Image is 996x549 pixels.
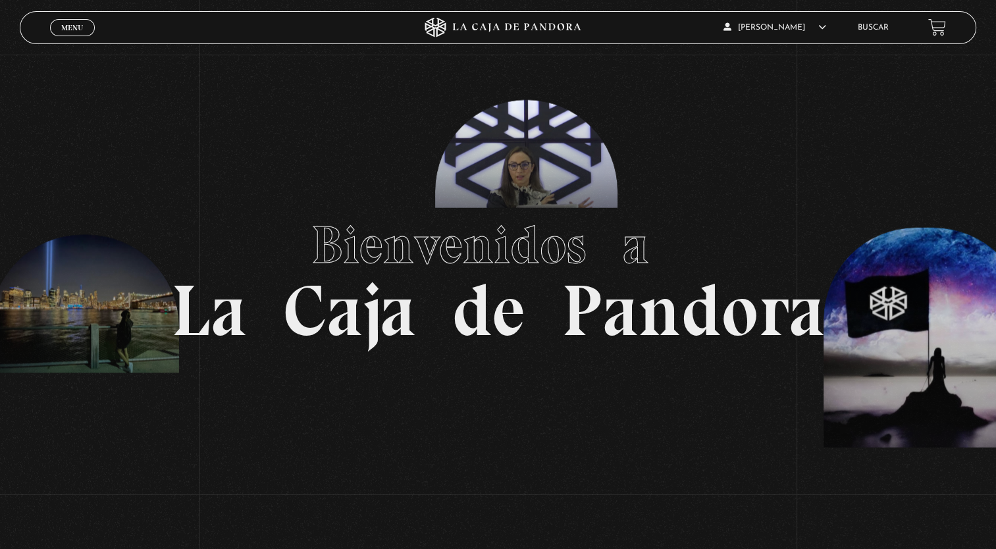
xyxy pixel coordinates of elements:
[311,213,685,276] span: Bienvenidos a
[171,202,825,347] h1: La Caja de Pandora
[858,24,889,32] a: Buscar
[723,24,826,32] span: [PERSON_NAME]
[61,24,83,32] span: Menu
[57,34,88,43] span: Cerrar
[928,18,946,36] a: View your shopping cart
